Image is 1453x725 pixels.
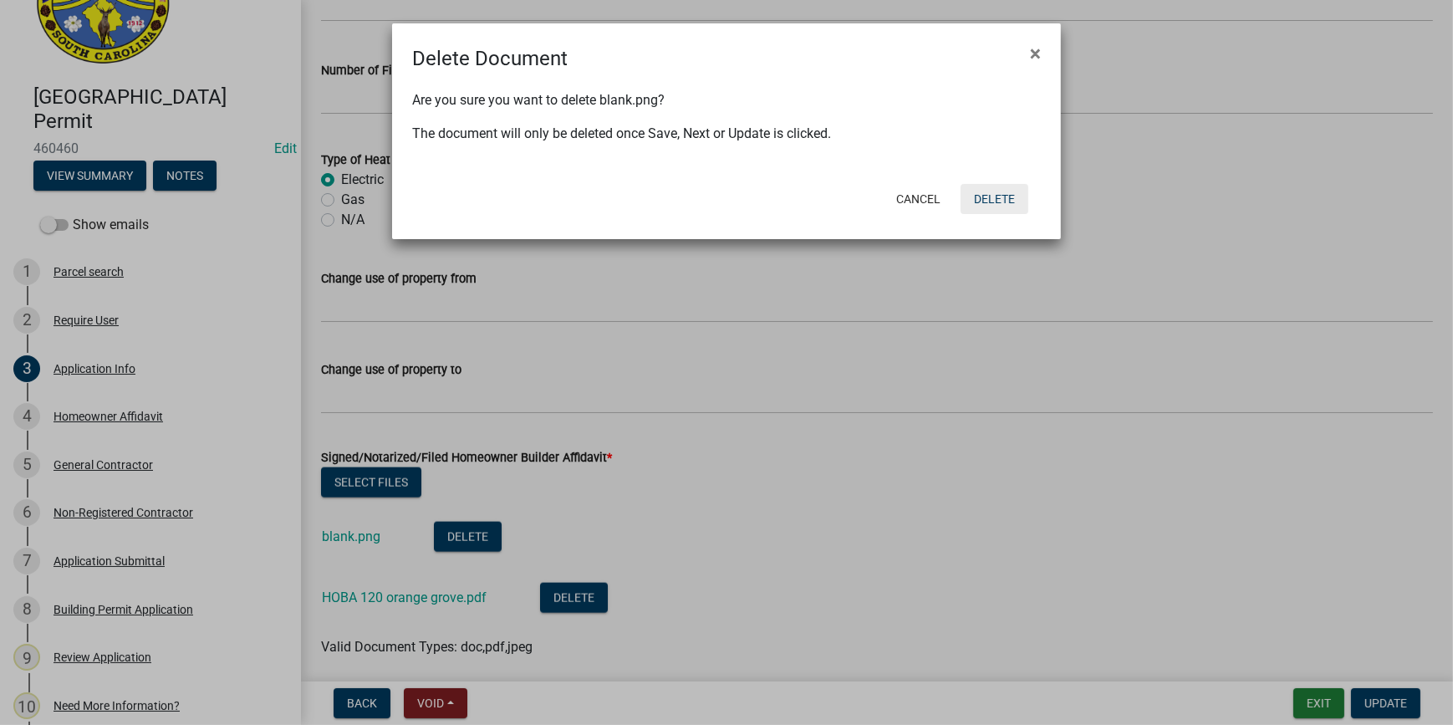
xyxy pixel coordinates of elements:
button: Cancel [883,184,954,214]
button: Delete [961,184,1028,214]
p: The document will only be deleted once Save, Next or Update is clicked. [412,124,1041,144]
button: Close [1017,30,1054,77]
p: Are you sure you want to delete blank.png? [412,90,1041,110]
h4: Delete Document [412,43,568,74]
span: × [1030,42,1041,65]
